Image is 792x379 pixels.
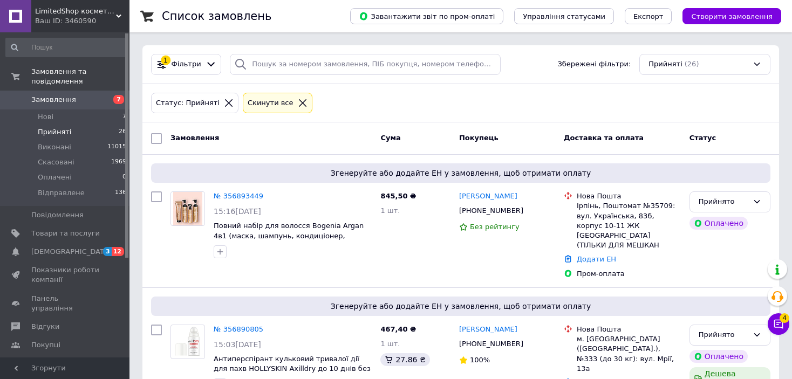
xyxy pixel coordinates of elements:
[115,188,126,198] span: 136
[768,313,789,335] button: Чат з покупцем4
[31,95,76,105] span: Замовлення
[350,8,503,24] button: Завантажити звіт по пром-оплаті
[380,353,429,366] div: 27.86 ₴
[633,12,664,20] span: Експорт
[170,325,205,359] a: Фото товару
[122,173,126,182] span: 0
[459,325,517,335] a: [PERSON_NAME]
[31,294,100,313] span: Панель управління
[457,204,525,218] div: [PHONE_NUMBER]
[31,265,100,285] span: Показники роботи компанії
[35,16,129,26] div: Ваш ID: 3460590
[699,329,748,341] div: Прийнято
[155,168,766,178] span: Згенеруйте або додайте ЕН у замовлення, щоб отримати оплату
[214,192,263,200] a: № 356893449
[470,356,490,364] span: 100%
[38,188,85,198] span: Відправлене
[380,192,416,200] span: 845,50 ₴
[577,191,681,201] div: Нова Пошта
[245,98,296,109] div: Cкинути все
[119,127,126,137] span: 26
[577,255,616,263] a: Додати ЕН
[31,247,111,257] span: [DEMOGRAPHIC_DATA]
[689,350,748,363] div: Оплачено
[564,134,644,142] span: Доставка та оплата
[523,12,605,20] span: Управління статусами
[380,206,400,215] span: 1 шт.
[38,173,72,182] span: Оплачені
[35,6,116,16] span: LimitedShop косметика, аксесуари, одяг та взуття
[122,112,126,122] span: 7
[170,191,205,226] a: Фото товару
[31,210,84,220] span: Повідомлення
[691,12,773,20] span: Створити замовлення
[672,12,781,20] a: Створити замовлення
[162,10,271,23] h1: Список замовлень
[38,142,71,152] span: Виконані
[577,334,681,374] div: м. [GEOGRAPHIC_DATA] ([GEOGRAPHIC_DATA].), №333 (до 30 кг): вул. Мрії, 13а
[457,337,525,351] div: [PHONE_NUMBER]
[154,98,222,109] div: Статус: Прийняті
[214,325,263,333] a: № 356890805
[172,59,201,70] span: Фільтри
[38,112,53,122] span: Нові
[685,60,699,68] span: (26)
[31,340,60,350] span: Покупці
[514,8,614,24] button: Управління статусами
[459,191,517,202] a: [PERSON_NAME]
[689,134,716,142] span: Статус
[103,247,112,256] span: 3
[577,269,681,279] div: Пром-оплата
[577,201,681,250] div: Ірпінь, Поштомат №35709: вул. Українська, 83б, корпус 10-11 ЖК [GEOGRAPHIC_DATA] (ТІЛЬКИ ДЛЯ МЕШКАН
[170,134,219,142] span: Замовлення
[380,134,400,142] span: Cума
[380,325,416,333] span: 467,40 ₴
[625,8,672,24] button: Експорт
[214,207,261,216] span: 15:16[DATE]
[171,327,204,357] img: Фото товару
[31,229,100,238] span: Товари та послуги
[38,157,74,167] span: Скасовані
[359,11,495,21] span: Завантажити звіт по пром-оплаті
[557,59,631,70] span: Збережені фільтри:
[111,157,126,167] span: 1969
[31,67,129,86] span: Замовлення та повідомлення
[155,301,766,312] span: Згенеруйте або додайте ЕН у замовлення, щоб отримати оплату
[113,95,124,104] span: 7
[682,8,781,24] button: Створити замовлення
[173,192,202,225] img: Фото товару
[214,222,364,250] a: Повний набір для волосся Bogenia Argan 4в1 (маска, шампунь, кондиціонер, спрей0 з олією аргани
[31,322,59,332] span: Відгуки
[214,340,261,349] span: 15:03[DATE]
[380,340,400,348] span: 1 шт.
[699,196,748,208] div: Прийнято
[107,142,126,152] span: 11015
[459,134,499,142] span: Покупець
[689,217,748,230] div: Оплачено
[5,38,127,57] input: Пошук
[780,313,789,323] span: 4
[648,59,682,70] span: Прийняті
[577,325,681,334] div: Нова Пошта
[230,54,500,75] input: Пошук за номером замовлення, ПІБ покупця, номером телефону, Email, номером накладної
[161,56,170,65] div: 1
[112,247,124,256] span: 12
[470,223,520,231] span: Без рейтингу
[38,127,71,137] span: Прийняті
